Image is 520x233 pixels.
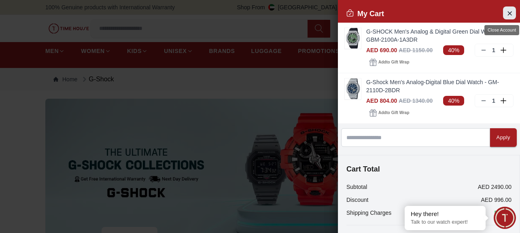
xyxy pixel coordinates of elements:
div: Close Account [484,25,519,35]
p: Subtotal [346,183,367,191]
div: Hey there! [411,210,480,218]
p: AED 2490.00 [478,183,512,191]
button: Addto Gift Wrap [366,57,412,68]
button: Close Account [503,6,516,19]
button: Addto Gift Wrap [366,107,412,119]
p: Talk to our watch expert! [411,219,480,226]
p: AED 996.00 [481,196,512,204]
p: 1 [490,97,497,105]
img: ... [345,78,361,99]
a: G-Shock Men's Analog-Digital Blue Dial Watch - GM-2110D-2BDR [366,78,514,94]
button: Apply [490,128,517,147]
h4: Cart Total [346,163,512,175]
img: ... [345,28,361,49]
p: 1 [490,46,497,54]
span: FREE [494,209,512,218]
a: G-SHOCK Men's Analog & Digital Green Dial Watch - GBM-2100A-1A3DR [366,28,514,44]
span: 40% [443,45,464,55]
span: Add to Gift Wrap [378,58,409,66]
span: Add to Gift Wrap [378,109,409,117]
div: Chat Widget [494,207,516,229]
div: Apply [497,133,510,142]
p: Shipping Charges [346,209,391,218]
span: AED 1150.00 [399,47,433,53]
span: AED 690.00 [366,47,397,53]
span: 40% [443,96,464,106]
p: Discount [346,196,368,204]
span: AED 804.00 [366,97,397,104]
span: AED 1340.00 [399,97,433,104]
h2: My Cart [346,8,384,19]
